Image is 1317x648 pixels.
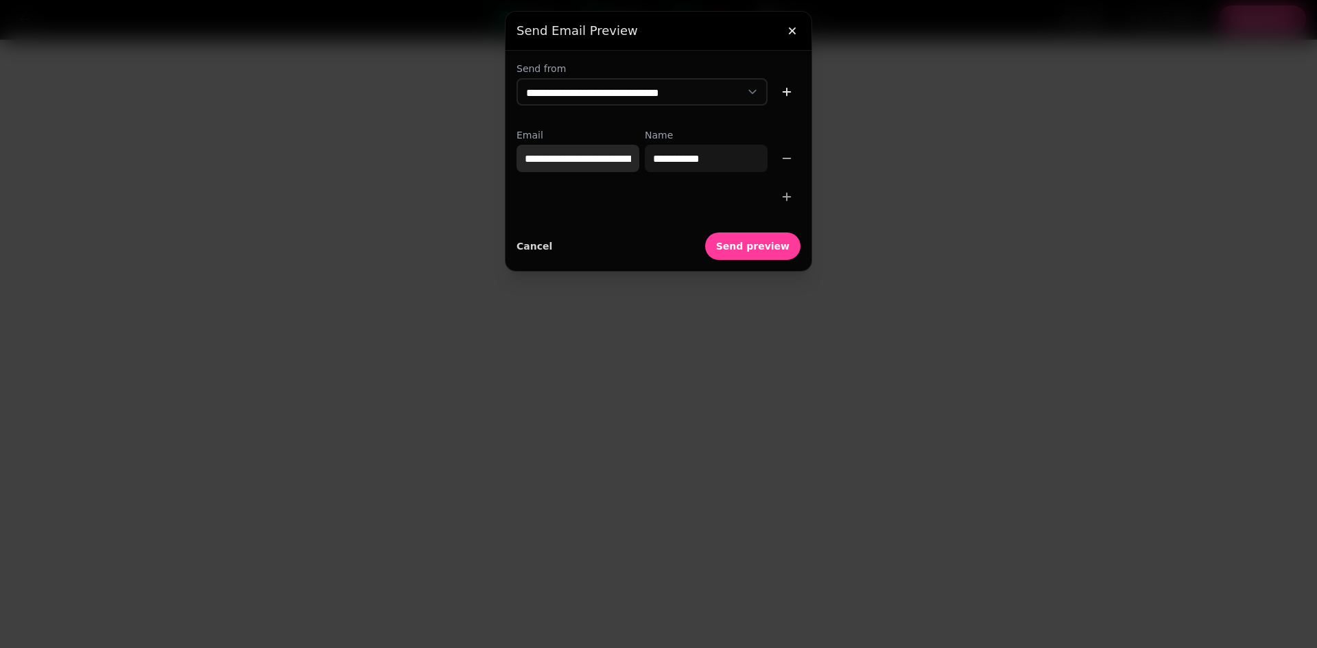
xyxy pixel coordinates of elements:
[517,128,639,142] label: Email
[517,23,800,39] h3: Send email preview
[517,62,800,75] label: Send from
[716,241,790,251] span: Send preview
[645,128,768,142] label: Name
[705,232,800,260] button: Send preview
[517,232,552,260] button: Cancel
[517,241,552,251] span: Cancel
